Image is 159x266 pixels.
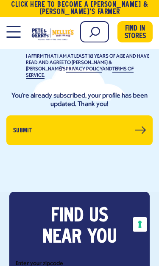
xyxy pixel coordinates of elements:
[133,217,147,232] button: Your consent preferences for tracking technologies
[6,26,20,38] button: Open Mobile Menu Modal Dialog
[66,67,102,73] a: PRIVACY POLICY
[125,25,146,40] span: Find in Stores
[26,53,153,79] p: I AFFIRM THAT I AM AT LEAST 18 YEARS OF AGE AND HAVE READ AND AGREE TO [PERSON_NAME] & [PERSON_NA...
[16,206,143,248] h3: Find us near you
[26,67,134,79] a: TERMS OF SERVICE.
[80,21,109,42] input: Search
[6,115,153,145] button: Submit
[6,92,153,109] div: You're already subscribed, your profile has been updated. Thank you!
[117,21,153,42] a: Find in Stores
